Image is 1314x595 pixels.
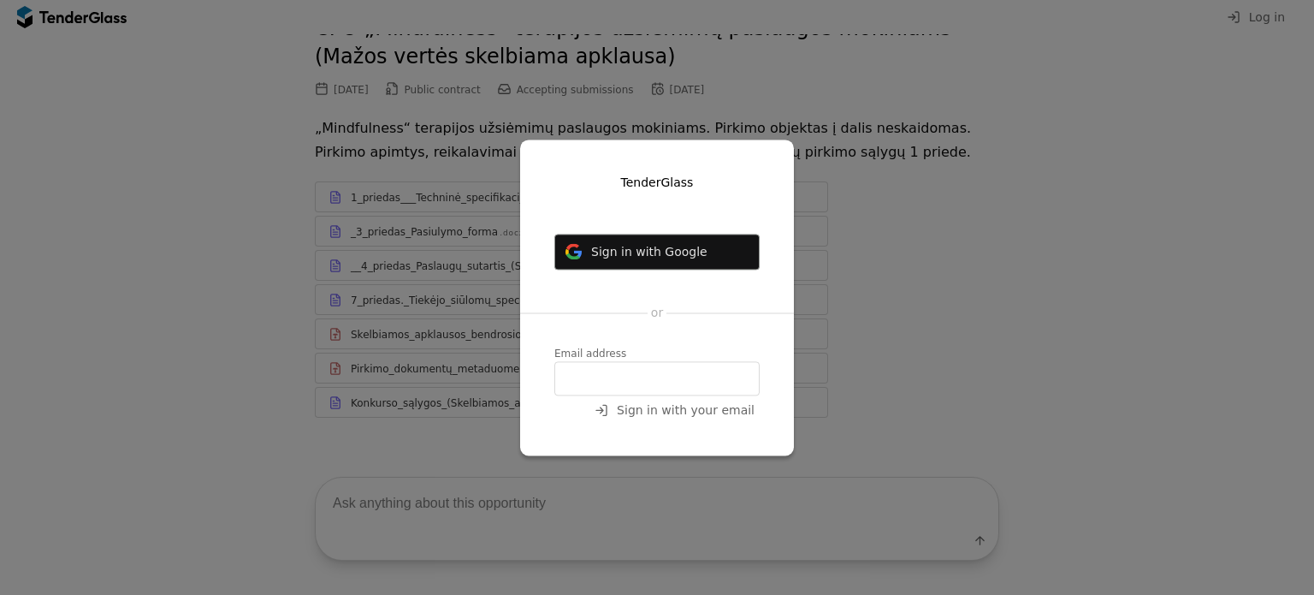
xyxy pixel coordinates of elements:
[589,400,760,421] button: Sign in with your email
[617,403,755,417] span: Sign in with your email
[651,306,663,320] span: or
[554,348,626,360] span: Email address
[591,245,707,259] span: Sign in with Google
[621,176,694,189] span: TenderGlass
[554,234,760,270] button: Sign in with Google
